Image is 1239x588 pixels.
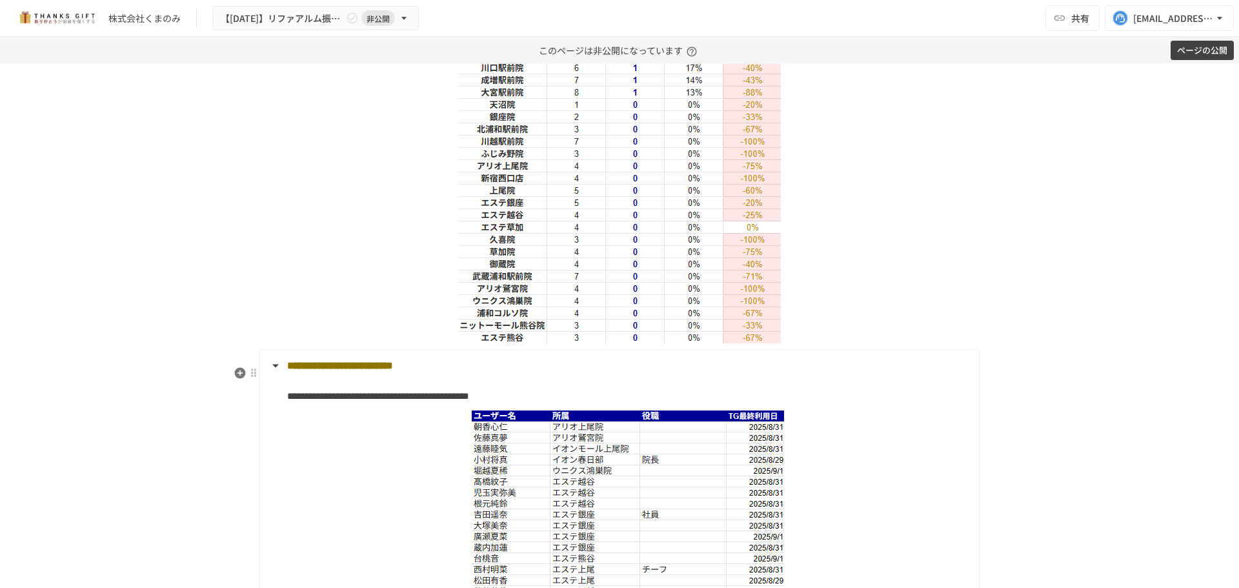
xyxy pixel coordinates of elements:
button: [EMAIL_ADDRESS][DOMAIN_NAME] [1105,5,1234,31]
button: 共有 [1045,5,1100,31]
div: 株式会社くまのみ [108,12,181,25]
span: 非公開 [361,12,395,25]
span: 【[DATE]】リファアルム振り返りミーティング [221,10,343,26]
p: このページは非公開になっています [539,37,701,64]
button: 【[DATE]】リファアルム振り返りミーティング非公開 [212,6,419,31]
img: mMP1OxWUAhQbsRWCurg7vIHe5HqDpP7qZo7fRoNLXQh [15,8,98,28]
span: 共有 [1071,11,1089,25]
button: ページの公開 [1171,41,1234,61]
div: [EMAIL_ADDRESS][DOMAIN_NAME] [1133,10,1213,26]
